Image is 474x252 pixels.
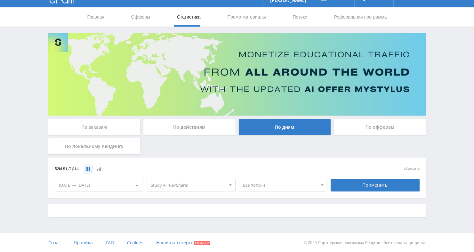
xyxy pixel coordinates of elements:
span: Study AI (RevShare) [151,179,226,191]
div: По заказам [48,119,141,135]
a: Потоки [292,7,308,27]
div: По действиям [143,119,236,135]
a: Главная [87,7,105,27]
a: Офферы [131,7,151,27]
img: Banner [48,33,426,116]
span: Скидки [194,241,210,245]
div: По офферам [334,119,426,135]
a: Промо-материалы [227,7,266,27]
a: Статистика [176,7,201,27]
div: Применить [331,179,420,191]
span: Правила [74,240,93,246]
div: [DATE] — [DATE] [55,179,143,191]
span: Все потоки [243,179,318,191]
div: По локальному лендингу [48,138,141,154]
a: Реферальная программа [333,7,388,27]
span: FAQ [106,240,114,246]
div: По дням [239,119,331,135]
span: Cookies [127,240,143,246]
span: О нас [48,240,61,246]
span: Наши партнеры [156,240,192,246]
div: Фильтры [55,164,328,174]
button: сбросить [404,167,420,171]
